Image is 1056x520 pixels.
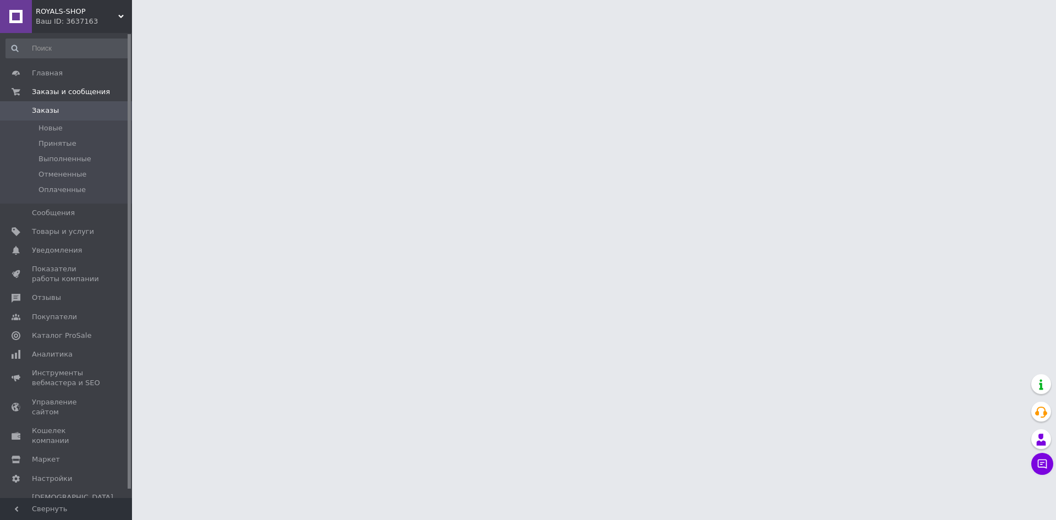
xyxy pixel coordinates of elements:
span: Главная [32,68,63,78]
span: Уведомления [32,245,82,255]
span: Управление сайтом [32,397,102,417]
span: Показатели работы компании [32,264,102,284]
span: Аналитика [32,349,73,359]
span: Выполненные [38,154,91,164]
span: Принятые [38,139,76,149]
input: Поиск [5,39,130,58]
span: Кошелек компании [32,426,102,446]
button: Чат с покупателем [1031,453,1053,475]
span: Отмененные [38,169,86,179]
span: Оплаченные [38,185,86,195]
span: Заказы [32,106,59,116]
span: ROYALS-SHOP [36,7,118,17]
span: Каталог ProSale [32,331,91,341]
span: Новые [38,123,63,133]
span: Отзывы [32,293,61,303]
span: Маркет [32,455,60,464]
span: Заказы и сообщения [32,87,110,97]
span: Сообщения [32,208,75,218]
span: Товары и услуги [32,227,94,237]
div: Ваш ID: 3637163 [36,17,132,26]
span: Покупатели [32,312,77,322]
span: Настройки [32,474,72,484]
span: Инструменты вебмастера и SEO [32,368,102,388]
